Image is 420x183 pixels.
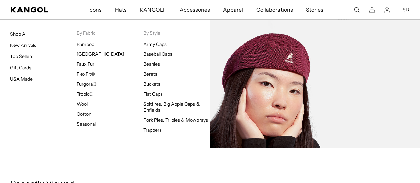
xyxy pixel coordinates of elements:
a: Bamboo [77,41,94,47]
a: FlexFit® [77,71,95,77]
a: Trappers [143,127,162,133]
p: By Style [143,30,210,36]
a: Shop All [10,31,27,37]
a: Top Sellers [10,53,33,59]
a: Furgora® [77,81,97,87]
a: Account [384,7,390,13]
a: Gift Cards [10,64,31,70]
summary: Search here [354,7,360,13]
button: Cart [369,7,375,13]
a: Wool [77,101,88,107]
a: [GEOGRAPHIC_DATA] [77,51,124,57]
a: Spitfires, Big Apple Caps & Enfields [143,101,200,113]
a: Seasonal [77,121,96,127]
a: Army Caps [143,41,167,47]
a: Beanies [143,61,160,67]
a: Pork Pies, Trilbies & Mowbrays [143,117,208,123]
a: Baseball Caps [143,51,172,57]
a: Tropic® [77,91,93,97]
a: Faux Fur [77,61,94,67]
a: Flat Caps [143,91,163,97]
a: Cotton [77,111,91,117]
a: New Arrivals [10,42,36,48]
a: Berets [143,71,157,77]
a: Buckets [143,81,160,87]
a: Kangol [11,7,58,12]
a: USA Made [10,76,33,82]
p: By Fabric [77,30,143,36]
button: USD [399,7,409,13]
